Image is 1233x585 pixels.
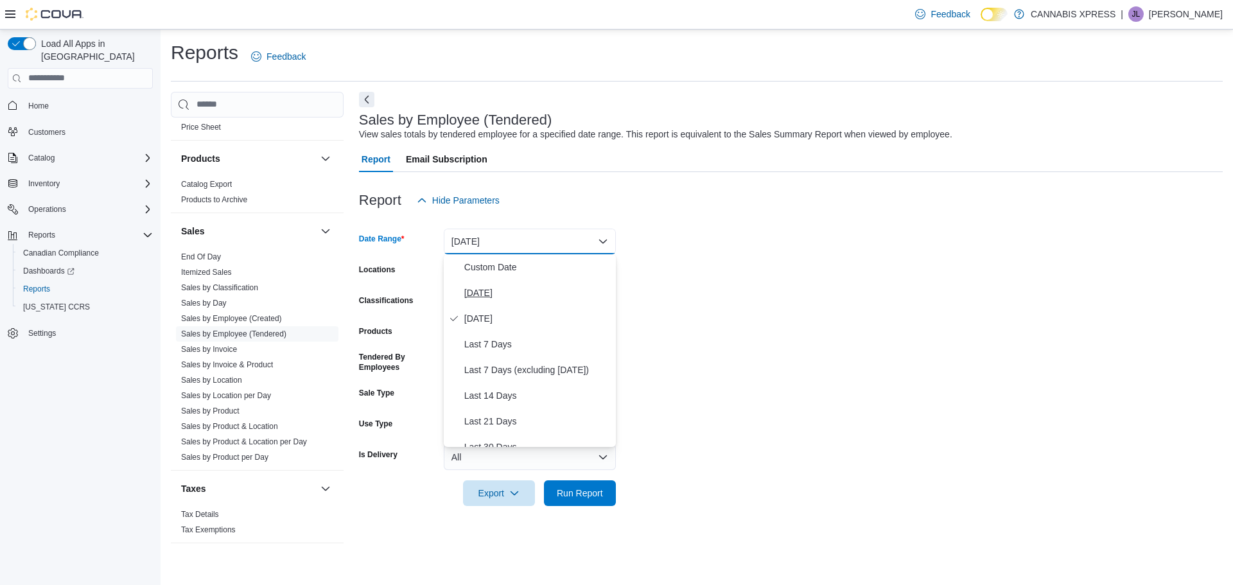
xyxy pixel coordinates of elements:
span: Price Sheet [181,122,221,132]
a: Itemized Sales [181,268,232,277]
button: Next [359,92,374,107]
span: Last 14 Days [464,388,611,403]
span: Sales by Day [181,298,227,308]
button: Reports [23,227,60,243]
a: Canadian Compliance [18,245,104,261]
a: Catalog Export [181,180,232,189]
a: Feedback [910,1,975,27]
a: Sales by Location [181,376,242,385]
a: Customers [23,125,71,140]
p: CANNABIS XPRESS [1031,6,1115,22]
nav: Complex example [8,91,153,376]
span: JL [1132,6,1141,22]
a: Sales by Product & Location per Day [181,437,307,446]
h3: Taxes [181,482,206,495]
button: Products [318,151,333,166]
h3: Report [359,193,401,208]
div: Taxes [171,507,344,543]
a: Sales by Product per Day [181,453,268,462]
span: Run Report [557,487,603,500]
span: Settings [23,325,153,341]
a: Feedback [246,44,311,69]
span: Reports [28,230,55,240]
span: Operations [28,204,66,214]
span: Home [28,101,49,111]
span: Tax Exemptions [181,525,236,535]
div: Jodi LeBlanc [1128,6,1144,22]
button: Operations [23,202,71,217]
span: [DATE] [464,285,611,301]
button: All [444,444,616,470]
span: Last 21 Days [464,414,611,429]
button: Reports [3,226,158,244]
button: Operations [3,200,158,218]
span: Sales by Invoice [181,344,237,354]
h3: Sales by Employee (Tendered) [359,112,552,128]
span: [DATE] [464,311,611,326]
div: Select listbox [444,254,616,447]
a: [US_STATE] CCRS [18,299,95,315]
span: Sales by Product & Location [181,421,278,432]
button: Settings [3,324,158,342]
button: Catalog [23,150,60,166]
label: Use Type [359,419,392,429]
span: Custom Date [464,259,611,275]
a: Tax Exemptions [181,525,236,534]
span: Hide Parameters [432,194,500,207]
a: Tax Details [181,510,219,519]
a: Sales by Classification [181,283,258,292]
button: Taxes [318,481,333,496]
a: Sales by Employee (Created) [181,314,282,323]
button: [DATE] [444,229,616,254]
a: Sales by Day [181,299,227,308]
span: Tax Details [181,509,219,520]
span: Inventory [23,176,153,191]
span: Reports [18,281,153,297]
a: Dashboards [18,263,80,279]
span: Reports [23,227,153,243]
span: Sales by Location per Day [181,390,271,401]
label: Locations [359,265,396,275]
h3: Products [181,152,220,165]
img: Cova [26,8,83,21]
div: Sales [171,249,344,470]
input: Dark Mode [981,8,1008,21]
button: Home [3,96,158,115]
a: Products to Archive [181,195,247,204]
span: Reports [23,284,50,294]
span: Sales by Classification [181,283,258,293]
span: Customers [23,124,153,140]
h1: Reports [171,40,238,65]
span: Washington CCRS [18,299,153,315]
span: Operations [23,202,153,217]
button: Canadian Compliance [13,244,158,262]
button: Reports [13,280,158,298]
a: Price Sheet [181,123,221,132]
span: Canadian Compliance [23,248,99,258]
a: Sales by Invoice [181,345,237,354]
button: Run Report [544,480,616,506]
label: Products [359,326,392,336]
a: Sales by Invoice & Product [181,360,273,369]
button: Sales [318,223,333,239]
span: Sales by Employee (Created) [181,313,282,324]
span: Sales by Location [181,375,242,385]
div: View sales totals by tendered employee for a specified date range. This report is equivalent to t... [359,128,952,141]
a: Reports [18,281,55,297]
div: Products [171,177,344,213]
span: Sales by Product & Location per Day [181,437,307,447]
span: Last 7 Days (excluding [DATE]) [464,362,611,378]
span: Products to Archive [181,195,247,205]
label: Is Delivery [359,450,398,460]
span: Catalog Export [181,179,232,189]
span: Sales by Product per Day [181,452,268,462]
button: Export [463,480,535,506]
span: Load All Apps in [GEOGRAPHIC_DATA] [36,37,153,63]
a: End Of Day [181,252,221,261]
label: Sale Type [359,388,394,398]
span: Sales by Employee (Tendered) [181,329,286,339]
span: Inventory [28,179,60,189]
span: Export [471,480,527,506]
a: Sales by Employee (Tendered) [181,329,286,338]
span: Sales by Product [181,406,240,416]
